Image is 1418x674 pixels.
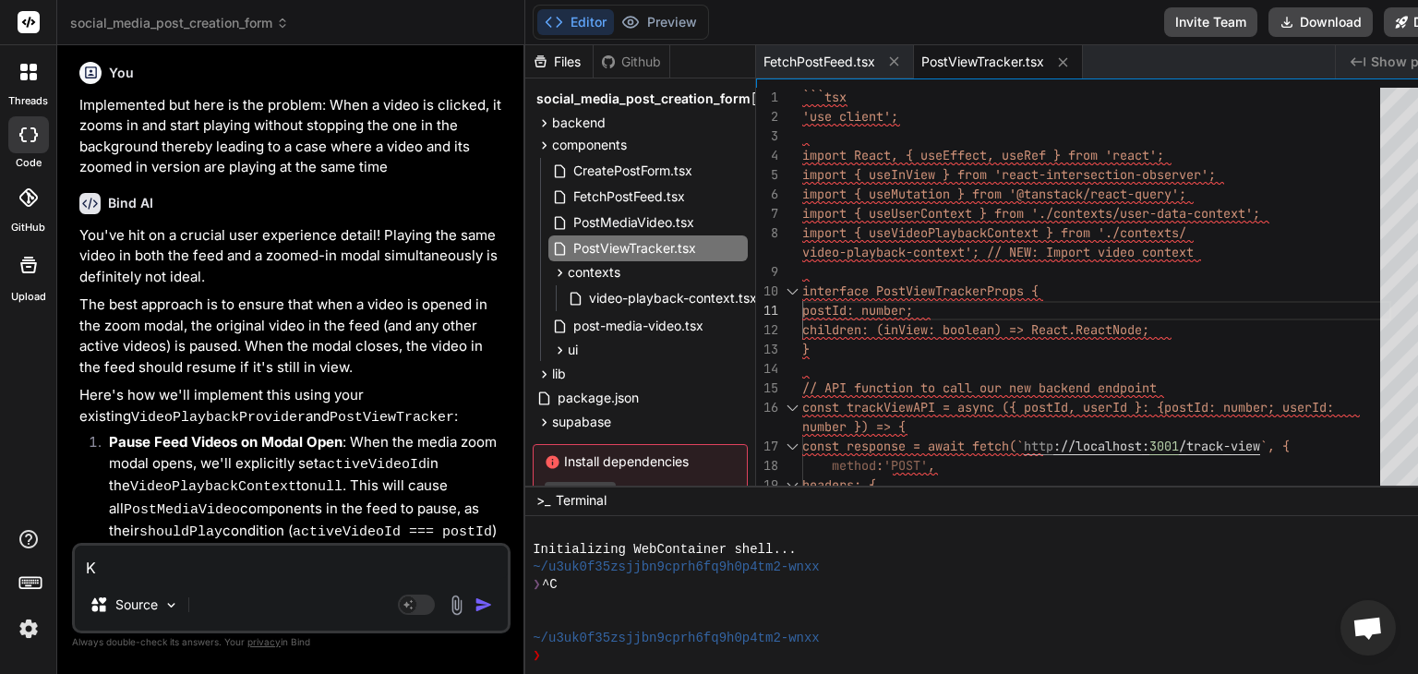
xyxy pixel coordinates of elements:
strong: Pause Feed Videos on Modal Open [109,433,342,451]
span: track [1186,438,1223,454]
label: Upload [11,289,46,305]
div: 17 [756,437,778,456]
span: children: (inView: boolean) => React.ReactNode; [802,321,1149,338]
div: 16 [756,398,778,417]
span: const response = await fetch(` [802,438,1024,454]
code: activeVideoId === postId [293,524,492,540]
button: Preview [614,9,704,35]
img: icon [475,596,493,614]
button: Download [1268,7,1373,37]
span: video-playback-context'; // NEW: Import video cont [802,244,1172,260]
span: import { useInView } from 'react-intersection-obse [802,166,1172,183]
span: `, { [1260,438,1290,454]
span: PostViewTracker.tsx [571,237,698,259]
span: 'POST' [883,457,928,474]
div: 8 [756,223,778,243]
span: social_media_post_creation_form [536,90,751,108]
code: null [309,479,342,495]
span: supabase [552,413,611,431]
div: 9 [756,262,778,282]
span: 3001 [1149,438,1179,454]
span: social_media_post_creation_form [70,14,289,32]
h6: You [109,64,134,82]
span: ```tsx [802,89,847,105]
span: Install dependencies [545,452,736,471]
span: } [802,341,810,357]
div: 2 [756,107,778,126]
div: 12 [756,320,778,340]
span: Terminal [556,491,607,510]
button: Invite Team [1164,7,1257,37]
span: ~/u3uk0f35zsjjbn9cprh6fq9h0p4tm2-wnxx [533,559,820,576]
code: activeVideoId [318,457,427,473]
span: CreatePostForm.tsx [571,160,694,182]
textarea: K [75,546,508,579]
div: 19 [756,475,778,495]
div: Github [594,53,669,71]
span: FetchPostFeed.tsx [571,186,687,208]
span: backend [552,114,606,132]
span: FetchPostFeed.tsx [763,53,875,71]
div: 7 [756,204,778,223]
p: You've hit on a crucial user experience detail! Playing the same video in both the feed and a zoo... [79,225,507,288]
span: / [1179,438,1186,454]
span: '; [1172,186,1186,202]
div: 10 [756,282,778,301]
button: Editor [537,9,614,35]
button: Execute [545,482,616,504]
span: view [1231,438,1260,454]
span: ://localhost [1053,438,1142,454]
span: http [1024,438,1053,454]
span: PostViewTracker.tsx [921,53,1044,71]
div: 11 [756,301,778,320]
span: rver'; [1172,166,1216,183]
span: package.json [556,387,641,409]
span: ui [568,341,578,359]
p: Always double-check its answers. Your in Bind [72,633,511,651]
div: 1 [756,88,778,107]
span: import React, { useEffect, useRef } from 'react'; [802,147,1164,163]
code: VideoPlaybackContext [130,479,296,495]
p: Source [115,596,158,614]
span: : [1142,438,1149,454]
code: PostViewTracker [330,410,454,426]
span: Initializing WebContainer shell... [533,541,796,559]
span: , [928,457,935,474]
span: interface PostViewTrackerProps { [802,283,1039,299]
img: settings [13,613,44,644]
img: attachment [446,595,467,616]
div: Click to collapse the range. [780,398,804,417]
span: 'use client'; [802,108,898,125]
span: s/ [1172,224,1186,241]
span: number }) => { [802,418,906,435]
div: 4 [756,146,778,165]
code: shouldPlay [139,524,222,540]
h6: Bind AI [108,194,153,212]
div: 18 [756,456,778,475]
span: method [832,457,876,474]
span: ~/u3uk0f35zsjjbn9cprh6fq9h0p4tm2-wnxx [533,630,820,647]
span: video-playback-context.tsx [587,287,759,309]
span: ta-context'; [1172,205,1260,222]
span: import { useVideoPlaybackContext } from './context [802,224,1172,241]
span: import { useMutation } from '@tanstack/react-query [802,186,1172,202]
span: post-media-video.tsx [571,315,705,337]
span: ^C [542,576,558,594]
span: import { useUserContext } from './contexts/user-da [802,205,1172,222]
div: 15 [756,379,778,398]
span: >_ [536,491,550,510]
div: 3 [756,126,778,146]
code: VideoPlaybackProvider [131,410,306,426]
div: 13 [756,340,778,359]
span: headers: { [802,476,876,493]
span: const trackViewAPI = async ({ postId, userId }: { [802,399,1164,415]
span: components [552,136,627,154]
span: postId: number; [802,302,913,319]
label: threads [8,93,48,109]
span: ❯ [533,576,542,594]
div: 14 [756,359,778,379]
div: Click to collapse the range. [780,437,804,456]
p: The best approach is to ensure that when a video is opened in the zoom modal, the original video ... [79,295,507,378]
span: PostMediaVideo.tsx [571,211,696,234]
div: Click to collapse the range. [780,475,804,495]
